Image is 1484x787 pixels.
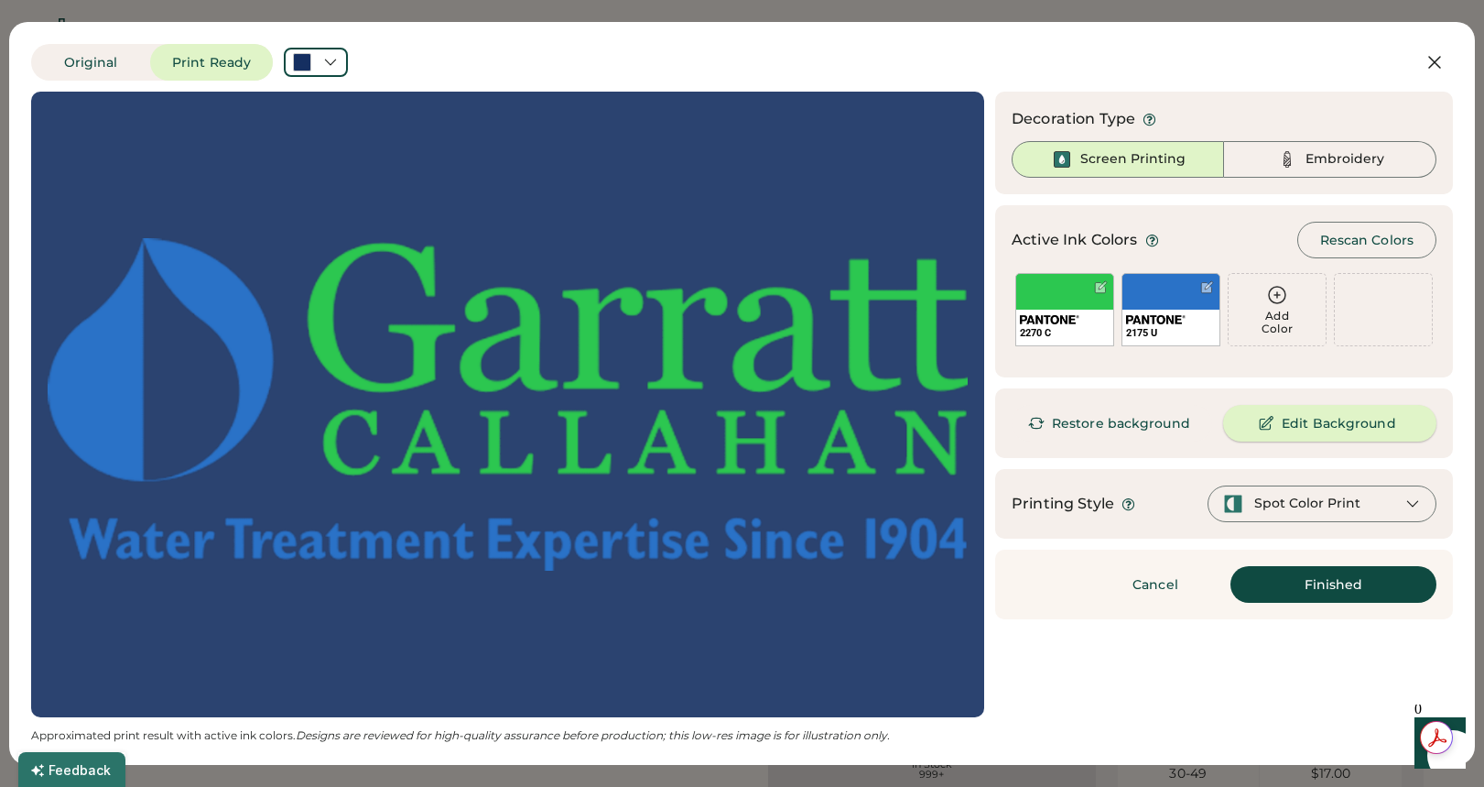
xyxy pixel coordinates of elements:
img: Ink%20-%20Selected.svg [1051,148,1073,170]
div: Embroidery [1305,150,1384,169]
img: 1024px-Pantone_logo.svg.png [1020,315,1079,324]
img: 1024px-Pantone_logo.svg.png [1126,315,1186,324]
button: Cancel [1091,566,1219,603]
div: Spot Color Print [1254,495,1360,513]
div: Add Color [1229,310,1326,335]
div: Printing Style [1012,493,1114,515]
img: Thread%20-%20Unselected.svg [1276,148,1298,170]
button: Rescan Colors [1297,222,1436,258]
div: 2175 U [1126,326,1216,340]
div: 2270 C [1020,326,1110,340]
button: Finished [1230,566,1436,603]
button: Restore background [1012,405,1212,442]
div: Screen Printing [1080,150,1186,169]
button: Edit Background [1223,405,1436,442]
button: Original [31,44,150,81]
iframe: Front Chat [1397,705,1476,783]
div: Active Ink Colors [1012,229,1138,251]
img: spot-color-green.svg [1223,494,1243,514]
div: Decoration Type [1012,108,1135,130]
button: Print Ready [150,44,273,81]
div: Approximated print result with active ink colors. [31,728,984,743]
em: Designs are reviewed for high-quality assurance before production; this low-res image is for illu... [296,728,890,742]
